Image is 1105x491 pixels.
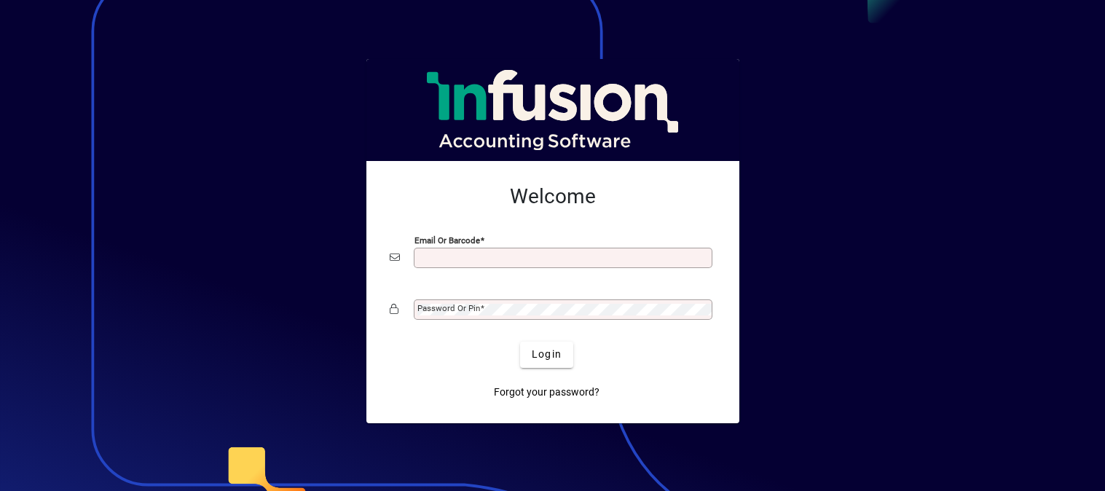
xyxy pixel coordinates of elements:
[488,380,605,406] a: Forgot your password?
[390,184,716,209] h2: Welcome
[532,347,562,362] span: Login
[520,342,573,368] button: Login
[494,385,599,400] span: Forgot your password?
[414,235,480,245] mat-label: Email or Barcode
[417,303,480,313] mat-label: Password or Pin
